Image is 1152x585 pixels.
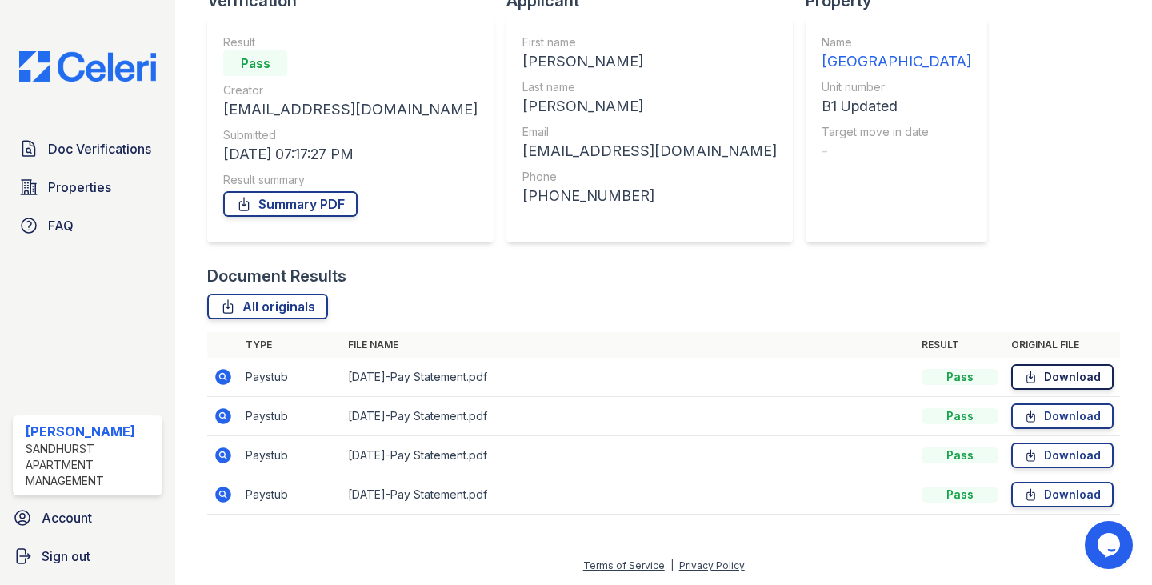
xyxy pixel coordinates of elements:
[522,185,777,207] div: [PHONE_NUMBER]
[922,369,998,385] div: Pass
[822,124,971,140] div: Target move in date
[13,210,162,242] a: FAQ
[822,50,971,73] div: [GEOGRAPHIC_DATA]
[42,508,92,527] span: Account
[583,559,665,571] a: Terms of Service
[522,124,777,140] div: Email
[822,95,971,118] div: B1 Updated
[13,171,162,203] a: Properties
[822,34,971,73] a: Name [GEOGRAPHIC_DATA]
[239,475,342,515] td: Paystub
[679,559,745,571] a: Privacy Policy
[342,475,915,515] td: [DATE]-Pay Statement.pdf
[48,178,111,197] span: Properties
[48,139,151,158] span: Doc Verifications
[822,34,971,50] div: Name
[223,172,478,188] div: Result summary
[1005,332,1120,358] th: Original file
[342,436,915,475] td: [DATE]-Pay Statement.pdf
[522,140,777,162] div: [EMAIL_ADDRESS][DOMAIN_NAME]
[207,294,328,319] a: All originals
[922,447,998,463] div: Pass
[223,50,287,76] div: Pass
[42,547,90,566] span: Sign out
[239,358,342,397] td: Paystub
[922,487,998,503] div: Pass
[239,436,342,475] td: Paystub
[822,140,971,162] div: -
[207,265,346,287] div: Document Results
[342,358,915,397] td: [DATE]-Pay Statement.pdf
[342,397,915,436] td: [DATE]-Pay Statement.pdf
[239,332,342,358] th: Type
[6,502,169,534] a: Account
[1011,364,1114,390] a: Download
[223,34,478,50] div: Result
[522,34,777,50] div: First name
[670,559,674,571] div: |
[822,79,971,95] div: Unit number
[1011,443,1114,468] a: Download
[223,127,478,143] div: Submitted
[522,50,777,73] div: [PERSON_NAME]
[48,216,74,235] span: FAQ
[223,98,478,121] div: [EMAIL_ADDRESS][DOMAIN_NAME]
[1011,482,1114,507] a: Download
[223,143,478,166] div: [DATE] 07:17:27 PM
[1085,521,1136,569] iframe: chat widget
[26,422,156,441] div: [PERSON_NAME]
[522,95,777,118] div: [PERSON_NAME]
[223,191,358,217] a: Summary PDF
[13,133,162,165] a: Doc Verifications
[6,51,169,82] img: CE_Logo_Blue-a8612792a0a2168367f1c8372b55b34899dd931a85d93a1a3d3e32e68fde9ad4.png
[6,540,169,572] a: Sign out
[26,441,156,489] div: Sandhurst Apartment Management
[922,408,998,424] div: Pass
[239,397,342,436] td: Paystub
[223,82,478,98] div: Creator
[522,79,777,95] div: Last name
[1011,403,1114,429] a: Download
[915,332,1005,358] th: Result
[342,332,915,358] th: File name
[522,169,777,185] div: Phone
